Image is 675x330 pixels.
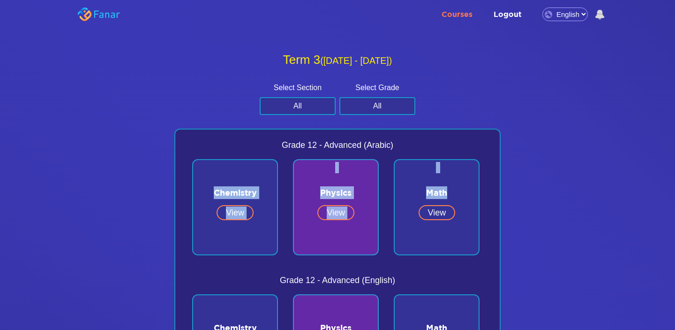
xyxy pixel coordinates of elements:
[171,53,504,67] h2: Term 3
[217,205,254,220] a: View
[595,9,605,20] img: bell_icon_inactive.png
[484,8,531,18] a: Logout
[339,82,415,93] label: Select Grade
[317,205,354,220] a: View
[185,274,490,287] span: Grade 12 - Advanced (English)
[193,179,277,207] span: Chemistry
[294,179,378,207] span: Physics
[545,11,552,18] img: language.png
[260,82,336,93] label: Select Section
[432,8,482,18] a: Courses
[320,55,392,66] small: ([DATE] - [DATE])
[395,179,479,207] span: Math
[419,205,456,220] a: View
[185,139,490,152] span: Grade 12 - Advanced (Arabic)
